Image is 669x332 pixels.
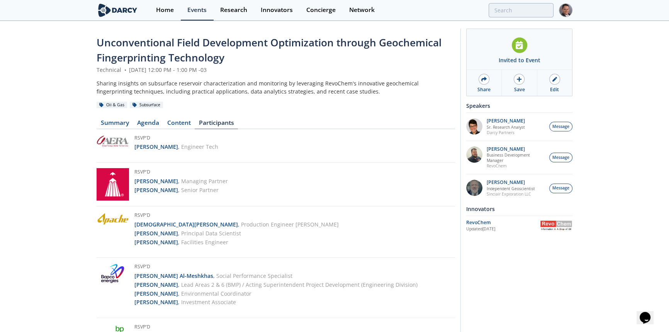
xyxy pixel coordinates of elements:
[487,180,535,185] p: [PERSON_NAME]
[487,163,545,169] p: RevoChem
[134,169,228,177] h5: RSVP'd
[487,130,525,135] p: Darcy Partners
[178,281,180,288] span: ,
[181,298,236,306] span: Investment Associate
[637,301,661,324] iframe: chat widget
[306,7,336,13] div: Concierge
[466,118,482,135] img: pfbUXw5ZTiaeWmDt62ge
[134,298,178,306] strong: [PERSON_NAME]
[559,3,572,17] img: Profile
[466,99,572,112] div: Speakers
[134,143,178,150] strong: [PERSON_NAME]
[241,221,339,228] span: Production Engineer [PERSON_NAME]
[181,230,241,237] span: Principal Data Scientist
[123,66,127,73] span: •
[97,66,455,74] div: Technical [DATE] 12:00 PM - 1:00 PM -03
[97,3,139,17] img: logo-wide.svg
[181,186,219,194] span: Senior Partner
[549,184,572,193] button: Message
[134,135,218,143] h5: RSVP'd
[552,185,569,191] span: Message
[466,219,540,226] div: RevoChem
[549,122,572,131] button: Message
[540,221,572,230] img: RevoChem
[97,212,129,225] img: Apache Corporation
[178,186,180,194] span: ,
[134,290,178,297] strong: [PERSON_NAME]
[552,124,569,130] span: Message
[178,143,180,150] span: ,
[552,155,569,161] span: Message
[134,212,339,220] h5: RSVP'd
[466,226,540,232] div: Updated [DATE]
[181,281,418,288] span: Lead Areas 2 & 6 (BMP) / Acting Superintendent Project Development (Engineering Division)
[487,124,525,130] p: Sr. Research Analyst
[487,186,535,191] p: Independent Geoscientist
[134,238,178,246] strong: [PERSON_NAME]
[134,263,418,272] h5: RSVP'd
[97,168,129,201] img: Altira Group LLC
[195,120,238,129] a: Participants
[466,146,482,163] img: 2k2ez1SvSiOh3gKHmcgF
[178,230,180,237] span: ,
[178,290,180,297] span: ,
[178,177,180,185] span: ,
[178,238,180,246] span: ,
[213,272,215,279] span: ,
[487,152,545,163] p: Business Development Manager
[163,120,195,129] a: Content
[220,7,247,13] div: Research
[134,281,178,288] strong: [PERSON_NAME]
[514,86,525,93] div: Save
[466,202,572,216] div: Innovators
[134,186,178,194] strong: [PERSON_NAME]
[97,79,455,95] div: Sharing insights on subsurface reservoir characterization and monitoring by leveraging RevoChem's...
[97,120,133,129] a: Summary
[97,135,129,148] img: Aera Energy
[187,7,207,13] div: Events
[549,153,572,162] button: Message
[130,102,163,109] div: Subsurface
[466,219,572,232] a: RevoChem Updated[DATE] RevoChem
[134,221,238,228] strong: [DEMOGRAPHIC_DATA][PERSON_NAME]
[550,86,559,93] div: Edit
[97,263,129,284] img: Bapco Energies
[97,36,441,65] span: Unconventional Field Development Optimization through Geochemical Fingerprinting Technology
[181,238,228,246] span: Facilities Engineer
[466,180,482,196] img: 790b61d6-77b3-4134-8222-5cb555840c93
[216,272,292,279] span: Social Performance Specialist
[97,102,127,109] div: Oil & Gas
[489,3,554,17] input: Advanced Search
[181,177,228,185] span: Managing Partner
[156,7,174,13] div: Home
[487,118,525,124] p: [PERSON_NAME]
[238,221,239,228] span: ,
[134,272,213,279] strong: [PERSON_NAME] Al-Meshkhas
[487,191,535,197] p: Sinclair Exploration LLC
[477,86,491,93] div: Share
[349,7,375,13] div: Network
[134,323,268,332] h5: RSVP'd
[181,290,251,297] span: Environmental Coordinator
[134,177,178,185] strong: [PERSON_NAME]
[487,146,545,152] p: [PERSON_NAME]
[178,298,180,306] span: ,
[261,7,293,13] div: Innovators
[181,143,218,150] span: Engineer Tech
[133,120,163,129] a: Agenda
[134,230,178,237] strong: [PERSON_NAME]
[537,70,572,96] a: Edit
[499,56,540,64] div: Invited to Event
